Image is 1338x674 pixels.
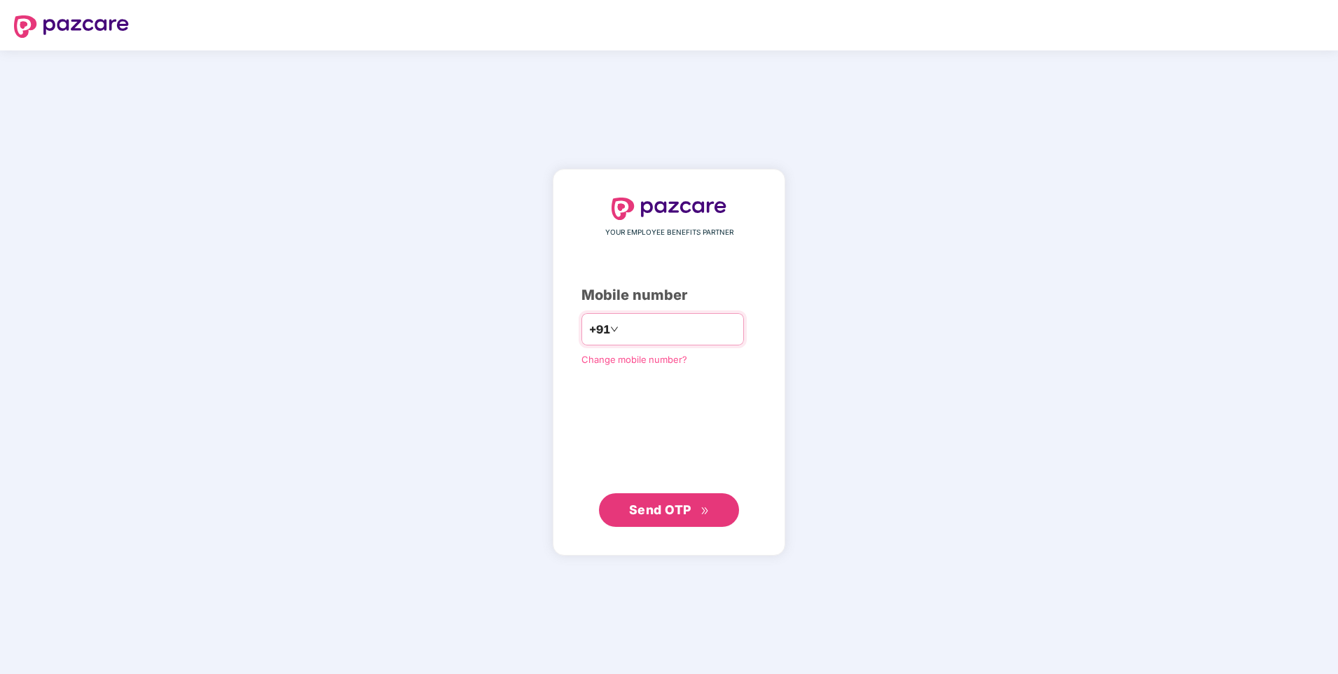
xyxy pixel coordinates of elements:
[701,507,710,516] span: double-right
[589,321,610,338] span: +91
[610,325,619,333] span: down
[14,15,129,38] img: logo
[629,502,691,517] span: Send OTP
[605,227,733,238] span: YOUR EMPLOYEE BENEFITS PARTNER
[612,198,726,220] img: logo
[581,284,757,306] div: Mobile number
[581,354,687,365] a: Change mobile number?
[599,493,739,527] button: Send OTPdouble-right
